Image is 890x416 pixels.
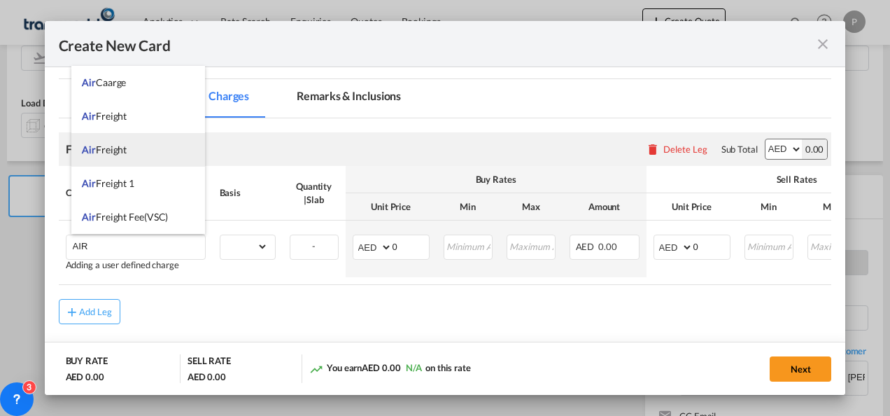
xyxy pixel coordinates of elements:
[646,142,660,156] md-icon: icon-delete
[79,307,113,316] div: Add Leg
[82,110,127,122] span: Air Freight
[346,193,437,221] th: Unit Price
[45,21,846,396] md-dialog: Create New Card ...
[82,177,134,189] span: Air Freight 1
[65,305,79,319] md-icon: icon-plus md-link-fg s20
[66,370,104,383] div: AED 0.00
[437,193,500,221] th: Min
[646,144,707,155] button: Delete Leg
[192,79,266,118] md-tab-item: Charges
[82,76,96,88] span: Air
[73,235,205,256] input: Charge Name
[362,362,400,373] span: AED 0.00
[82,177,96,189] span: Air
[809,235,856,256] input: Maximum Amount
[800,193,863,221] th: Max
[445,235,492,256] input: Minimum Amount
[737,193,800,221] th: Min
[59,79,432,118] md-pagination-wrapper: Use the left and right arrow keys to navigate between tabs
[82,76,126,88] span: Air Caarge
[353,173,640,186] div: Buy Rates
[663,144,707,155] div: Delete Leg
[290,180,339,205] div: Quantity | Slab
[66,141,101,157] div: Freight
[576,241,597,252] span: AED
[82,144,96,155] span: Air
[406,362,422,373] span: N/A
[814,36,831,53] md-icon: icon-close fg-AAA8AD m-0 pointer
[82,211,168,223] span: Air Freight Fee(VSC)
[82,211,96,223] span: Air
[59,79,178,118] md-tab-item: Airline Schedules
[66,235,205,256] md-input-container: AIR
[500,193,563,221] th: Max
[309,361,471,376] div: You earn on this rate
[693,235,730,256] input: 0
[563,193,647,221] th: Amount
[188,370,226,383] div: AED 0.00
[280,79,418,118] md-tab-item: Remarks & Inclusions
[508,235,555,256] input: Maximum Amount
[647,193,737,221] th: Unit Price
[312,240,316,251] span: -
[59,35,815,53] div: Create New Card
[66,354,108,370] div: BUY RATE
[802,139,828,159] div: 0.00
[82,110,96,122] span: Air
[66,186,206,199] div: Charges
[746,235,793,256] input: Minimum Amount
[721,143,758,155] div: Sub Total
[66,260,206,270] div: Adding a user defined charge
[770,356,831,382] button: Next
[188,354,231,370] div: SELL RATE
[393,235,429,256] input: 0
[82,144,127,155] span: Air Freight
[598,241,617,252] span: 0.00
[220,186,276,199] div: Basis
[59,299,120,324] button: Add Leg
[309,362,323,376] md-icon: icon-trending-up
